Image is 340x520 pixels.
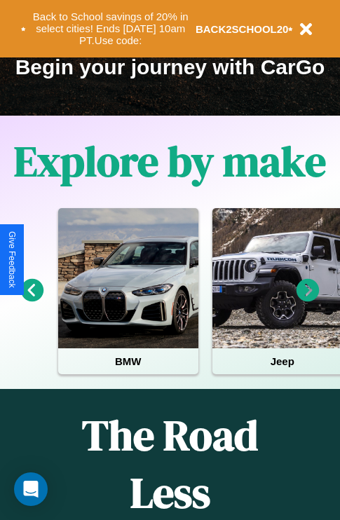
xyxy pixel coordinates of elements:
h4: BMW [58,348,198,374]
h1: Explore by make [14,132,326,190]
div: Give Feedback [7,231,17,288]
b: BACK2SCHOOL20 [196,23,289,35]
button: Back to School savings of 20% in select cities! Ends [DATE] 10am PT.Use code: [26,7,196,50]
div: Open Intercom Messenger [14,472,48,506]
